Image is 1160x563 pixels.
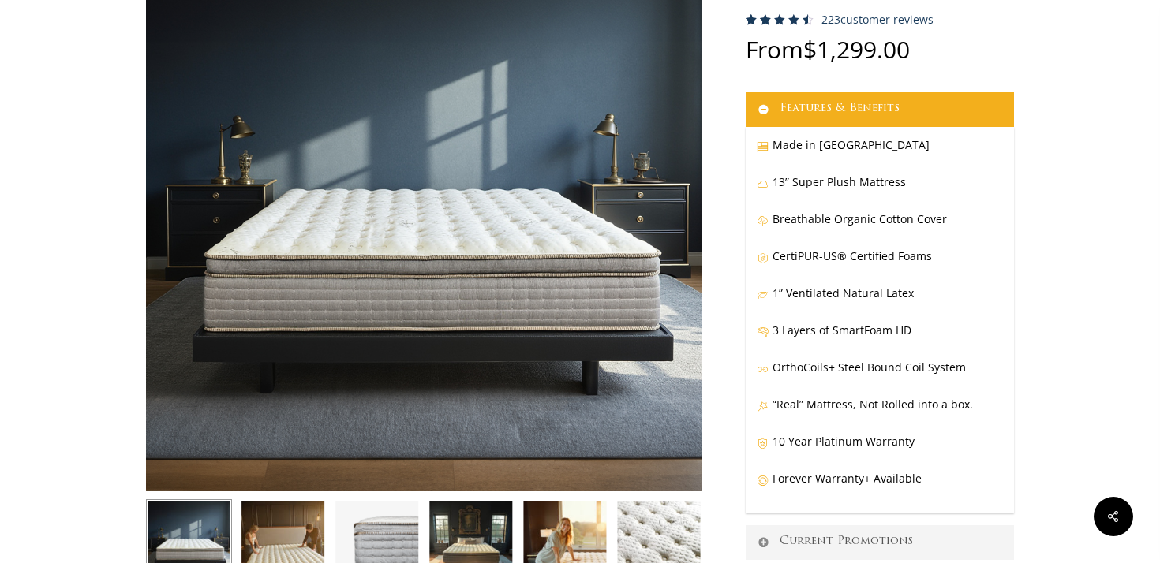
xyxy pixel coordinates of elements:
[746,14,814,25] div: Rated 4.59 out of 5
[757,283,1003,320] p: 1” Ventilated Natural Latex
[757,172,1003,209] p: 13” Super Plush Mattress
[757,246,1003,283] p: CertiPUR-US® Certified Foams
[746,525,1014,560] a: Current Promotions
[746,14,808,91] span: Rated out of 5 based on customer ratings
[803,33,910,65] bdi: 1,299.00
[757,209,1003,246] p: Breathable Organic Cotton Cover
[821,13,934,26] a: 223customer reviews
[746,38,1014,92] p: From
[803,33,817,65] span: $
[757,135,1003,172] p: Made in [GEOGRAPHIC_DATA]
[746,14,771,40] span: 223
[757,320,1003,357] p: 3 Layers of SmartFoam HD
[746,92,1014,127] a: Features & Benefits
[757,357,1003,394] p: OrthoCoils+ Steel Bound Coil System
[757,468,1003,505] p: Forever Warranty+ Available
[757,431,1003,468] p: 10 Year Platinum Warranty
[821,12,840,27] span: 223
[757,394,1003,431] p: “Real” Mattress, Not Rolled into a box.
